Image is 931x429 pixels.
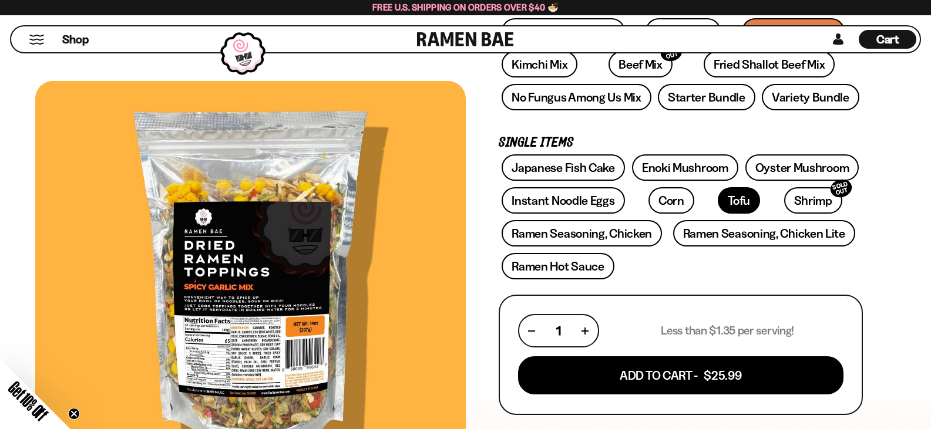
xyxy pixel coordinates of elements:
a: Starter Bundle [658,84,755,110]
a: Shop [62,30,89,49]
p: Single Items [499,137,863,148]
a: Ramen Seasoning, Chicken [502,220,662,246]
span: Get 10% Off [5,378,51,424]
a: Japanese Fish Cake [502,154,625,181]
a: ShrimpSOLD OUT [784,187,842,214]
p: Less than $1.35 per serving! [661,323,794,338]
button: Add To Cart - $25.99 [518,356,843,394]
a: No Fungus Among Us Mix [502,84,651,110]
span: Cart [876,32,899,46]
span: Shop [62,32,89,48]
a: Cart [859,26,916,52]
button: Close teaser [68,408,80,420]
div: SOLD OUT [828,177,854,200]
a: Kimchi Mix [502,51,577,77]
a: Corn [648,187,694,214]
a: Oyster Mushroom [745,154,859,181]
a: Variety Bundle [762,84,859,110]
a: Enoki Mushroom [632,154,738,181]
a: Beef MixSOLD OUT [609,51,673,77]
a: Instant Noodle Eggs [502,187,624,214]
a: Fried Shallot Beef Mix [704,51,835,77]
span: 1 [556,323,561,338]
span: Free U.S. Shipping on Orders over $40 🍜 [372,2,559,13]
a: Ramen Seasoning, Chicken Lite [673,220,855,246]
a: Ramen Hot Sauce [502,253,614,279]
button: Mobile Menu Trigger [29,35,45,45]
a: Tofu [718,187,760,214]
